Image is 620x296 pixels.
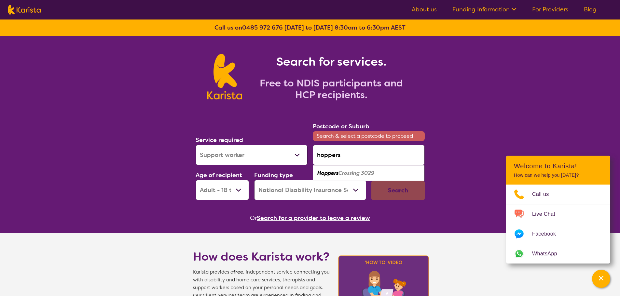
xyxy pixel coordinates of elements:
[250,77,413,101] h2: Free to NDIS participants and HCP recipients.
[452,6,517,13] a: Funding Information
[250,54,413,70] h1: Search for services.
[8,5,41,15] img: Karista logo
[317,170,338,176] em: Hoppers
[196,136,243,144] label: Service required
[254,171,293,179] label: Funding type
[532,6,568,13] a: For Providers
[196,171,242,179] label: Age of recipient
[532,229,564,239] span: Facebook
[592,270,610,288] button: Channel Menu
[207,54,242,99] img: Karista logo
[193,249,330,264] h1: How does Karista work?
[532,189,557,199] span: Call us
[338,170,374,176] em: Crossing 3029
[532,209,563,219] span: Live Chat
[233,269,243,275] b: free
[514,173,602,178] p: How can we help you [DATE]?
[506,185,610,264] ul: Choose channel
[313,131,425,141] span: Search & select a postcode to proceed
[316,167,421,179] div: Hoppers Crossing 3029
[257,213,370,223] button: Search for a provider to leave a review
[584,6,597,13] a: Blog
[250,213,257,223] span: Or
[313,145,425,165] input: Type
[242,24,283,32] a: 0485 972 676
[214,24,406,32] b: Call us on [DATE] to [DATE] 8:30am to 6:30pm AEST
[532,249,565,259] span: WhatsApp
[506,156,610,264] div: Channel Menu
[506,244,610,264] a: Web link opens in a new tab.
[514,162,602,170] h2: Welcome to Karista!
[313,122,369,130] label: Postcode or Suburb
[412,6,437,13] a: About us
